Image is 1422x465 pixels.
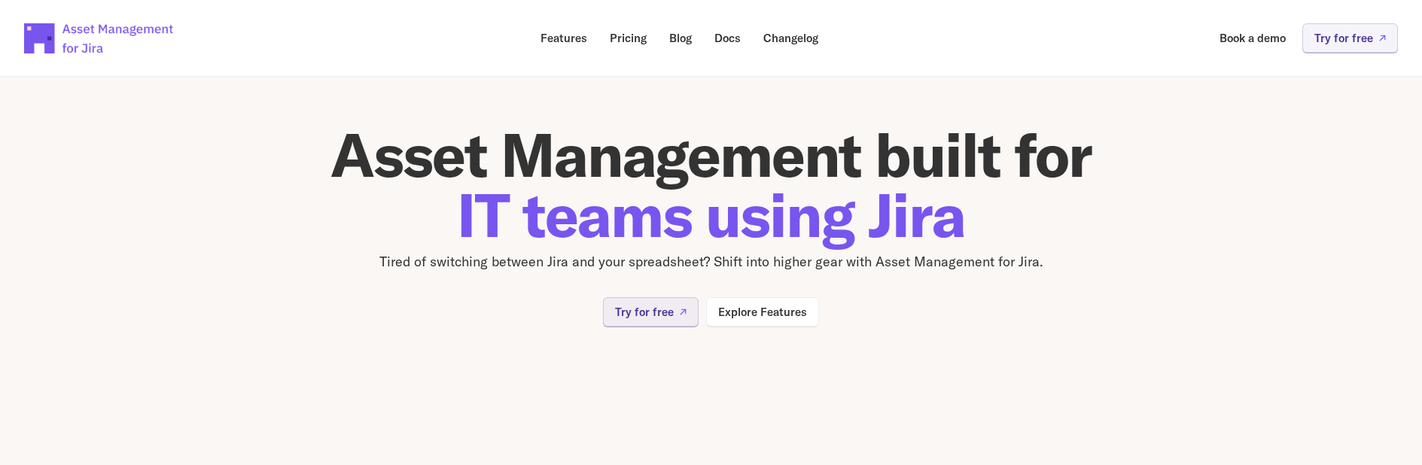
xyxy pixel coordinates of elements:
[540,32,587,44] p: Features
[457,177,965,253] span: IT teams using Jira
[599,23,657,53] a: Pricing
[753,23,829,53] a: Changelog
[610,32,647,44] p: Pricing
[669,32,692,44] p: Blog
[260,125,1163,245] h1: Asset Management built for
[260,251,1163,273] p: Tired of switching between Jira and your spreadsheet? Shift into higher gear with Asset Managemen...
[659,23,702,53] a: Blog
[615,306,674,318] p: Try for free
[1314,32,1373,44] p: Try for free
[530,23,598,53] a: Features
[714,32,741,44] p: Docs
[1302,23,1398,53] a: Try for free
[763,32,818,44] p: Changelog
[1220,32,1286,44] p: Book a demo
[603,297,699,327] a: Try for free
[1209,23,1296,53] a: Book a demo
[704,23,751,53] a: Docs
[706,297,819,327] a: Explore Features
[718,306,807,318] p: Explore Features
